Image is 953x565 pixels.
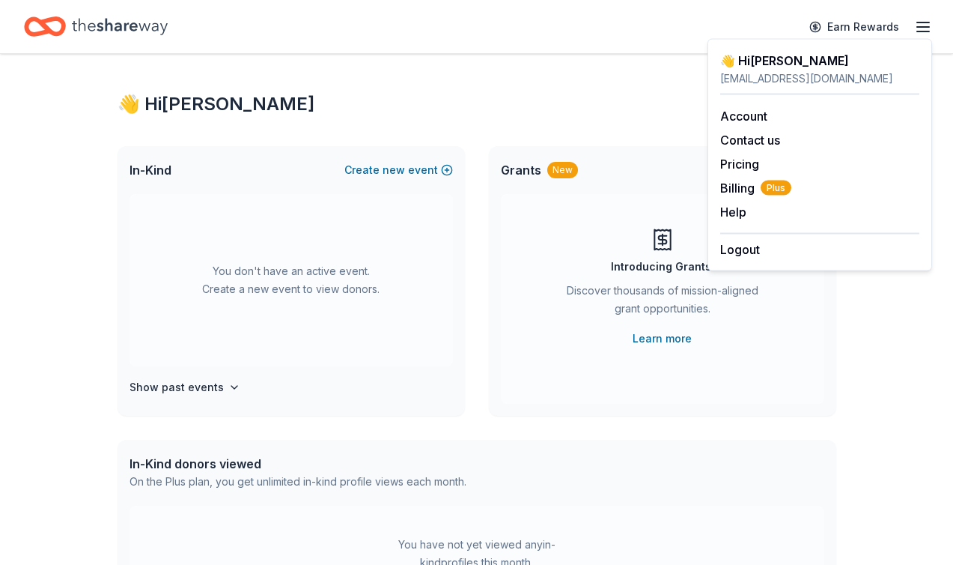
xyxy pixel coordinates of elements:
div: [EMAIL_ADDRESS][DOMAIN_NAME] [720,70,919,88]
span: new [383,161,405,179]
a: Account [720,109,767,124]
button: Contact us [720,131,780,149]
button: Createnewevent [344,161,453,179]
button: BillingPlus [720,179,791,197]
a: Pricing [720,157,759,172]
button: Help [720,203,746,221]
div: You don't have an active event. Create a new event to view donors. [130,194,453,366]
button: Show past events [130,378,240,396]
span: Grants [501,161,541,179]
a: Learn more [633,330,692,348]
div: New [547,162,578,178]
div: 👋 Hi [PERSON_NAME] [720,52,919,70]
span: Plus [761,181,791,196]
a: Home [24,9,168,44]
button: Logout [720,241,760,259]
span: In-Kind [130,161,171,179]
div: Discover thousands of mission-aligned grant opportunities. [561,282,764,324]
div: On the Plus plan, you get unlimited in-kind profile views each month. [130,473,466,491]
a: Earn Rewards [800,13,908,40]
div: In-Kind donors viewed [130,455,466,473]
span: Billing [720,179,791,197]
div: 👋 Hi [PERSON_NAME] [118,92,836,116]
div: Introducing Grants! [611,258,714,276]
h4: Show past events [130,378,224,396]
